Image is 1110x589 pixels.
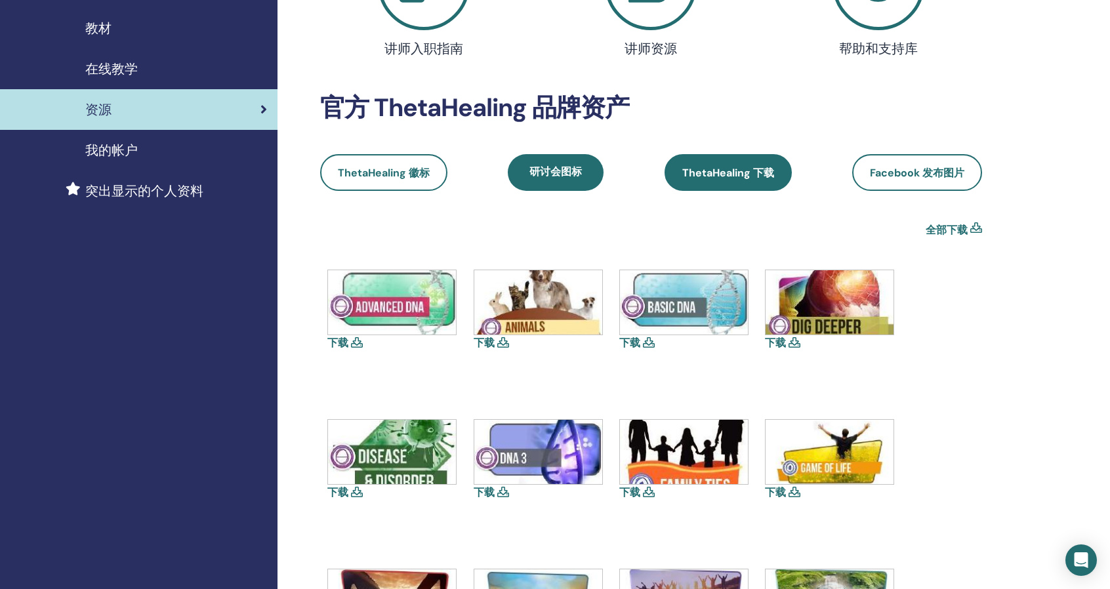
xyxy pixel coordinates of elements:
[766,270,894,335] img: dig-deeper.jpg
[474,485,495,499] a: 下载
[765,485,786,499] a: 下载
[765,336,786,350] a: 下载
[620,420,748,484] img: family-ties.jpg
[665,154,792,191] a: ThetaHealing 下载
[926,222,968,238] a: 全部下载
[870,166,964,180] span: Facebook 发布图片
[320,93,982,123] h2: 官方 ThetaHealing 品牌资产
[804,41,953,56] h4: 帮助和支持库
[85,18,112,38] span: 教材
[474,420,602,484] img: dna-3.jpg
[320,154,447,191] a: ThetaHealing 徽标
[619,336,640,350] a: 下载
[508,154,604,191] a: 研讨会图标
[85,140,138,160] span: 我的帐户
[328,270,456,335] img: advanced.jpg
[766,420,894,484] img: game.jpg
[474,336,495,350] a: 下载
[474,270,602,335] img: animal.jpg
[350,41,498,56] h4: 讲师入职指南
[529,165,582,178] span: 研讨会图标
[682,166,774,180] span: ThetaHealing 下载
[620,270,748,335] img: basic.jpg
[1065,544,1097,576] div: Open Intercom Messenger
[852,154,982,191] a: Facebook 发布图片
[338,166,430,180] span: ThetaHealing 徽标
[85,181,203,201] span: 突出显示的个人资料
[619,485,640,499] a: 下载
[327,336,348,350] a: 下载
[327,485,348,499] a: 下载
[328,420,456,484] img: disease-and-disorder.jpg
[577,41,726,56] h4: 讲师资源
[85,59,138,79] span: 在线教学
[85,100,112,119] span: 资源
